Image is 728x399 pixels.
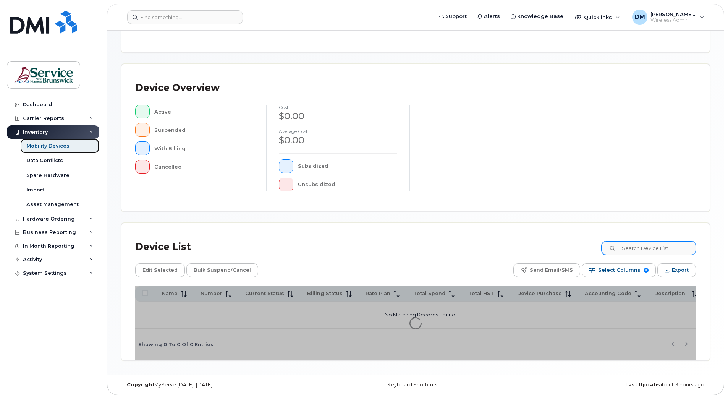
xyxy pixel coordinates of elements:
div: DeKouchay, Michael (THC/TPC) [627,10,710,25]
button: Select Columns 9 [582,263,656,277]
div: Subsidized [298,159,398,173]
strong: Last Update [625,382,659,388]
button: Send Email/SMS [513,263,580,277]
span: Select Columns [598,264,641,276]
span: Knowledge Base [517,13,563,20]
div: Device List [135,237,191,257]
span: Quicklinks [584,14,612,20]
div: Device Overview [135,78,220,98]
span: Bulk Suspend/Cancel [194,264,251,276]
input: Find something... [127,10,243,24]
div: Unsubsidized [298,178,398,191]
span: [PERSON_NAME] (THC/TPC) [650,11,696,17]
input: Search Device List ... [602,241,696,255]
div: MyServe [DATE]–[DATE] [121,382,317,388]
div: With Billing [154,141,254,155]
button: Edit Selected [135,263,185,277]
span: Wireless Admin [650,17,696,23]
button: Bulk Suspend/Cancel [186,263,258,277]
span: Export [672,264,689,276]
strong: Copyright [127,382,154,388]
a: Knowledge Base [505,9,569,24]
div: Active [154,105,254,118]
span: Send Email/SMS [530,264,573,276]
div: Suspended [154,123,254,137]
span: Alerts [484,13,500,20]
a: Support [434,9,472,24]
div: $0.00 [279,134,397,147]
span: Support [445,13,467,20]
div: Quicklinks [569,10,625,25]
div: Cancelled [154,160,254,174]
a: Alerts [472,9,505,24]
button: Export [657,263,696,277]
a: Keyboard Shortcuts [387,382,437,388]
div: about 3 hours ago [514,382,710,388]
h4: cost [279,105,397,110]
span: Edit Selected [142,264,178,276]
div: $0.00 [279,110,397,123]
span: DM [634,13,645,22]
h4: Average cost [279,129,397,134]
span: 9 [644,268,649,273]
